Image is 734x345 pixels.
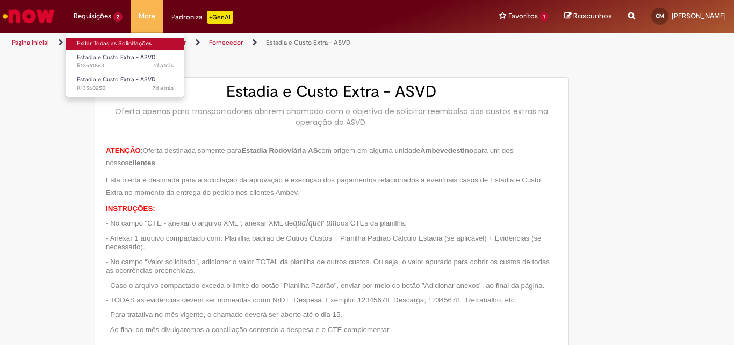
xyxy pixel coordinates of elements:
[66,52,184,72] a: Aberto R13561863 : Estadia e Custo Extra - ASVD
[106,205,155,213] span: INSTRUÇÕES:
[420,146,444,154] span: Ambev
[128,159,155,167] span: clientes
[106,311,342,319] span: - Para tratativa no mês vigente, o chamado deverá ser aberto até o dia 15.
[106,234,542,251] span: - Anexar 1 arquivo compactado com: Planilha padrão de Outros Custos + Planilha Padrão Cálculo Est...
[448,146,473,154] span: destino
[106,146,513,167] span: Oferta destinada somente para com origem em alguma unidade e para um dos nossos .
[153,84,174,92] time: 23/09/2025 16:27:06
[12,38,49,47] a: Página inicial
[77,53,156,61] span: Estadia e Custo Extra - ASVD
[153,61,174,69] span: 7d atrás
[293,218,336,227] span: qualquer um
[106,83,557,101] h2: Estadia e Custo Extra - ASVD
[508,11,538,22] span: Favoritos
[209,38,243,47] a: Fornecedor
[106,106,557,128] div: Oferta apenas para transportadores abrirem chamado com o objetivo de solicitar reembolso dos cust...
[74,11,111,22] span: Requisições
[573,11,612,21] span: Rascunhos
[337,219,407,227] span: dos CTEs da planilha;
[106,281,544,290] span: - Caso o arquivo compactado exceda o limite do botão "Planilha Padrão", enviar por meio do botão ...
[66,74,184,94] a: Aberto R13560250 : Estadia e Custo Extra - ASVD
[66,32,184,97] ul: Requisições
[672,11,726,20] span: [PERSON_NAME]
[8,33,481,53] ul: Trilhas de página
[308,146,318,154] span: AS
[564,11,612,22] a: Rascunhos
[106,146,141,154] span: ATENÇÃO
[106,219,293,227] span: - No campo "CTE - anexar o arquivo XML"; anexar XML de
[1,5,56,27] img: ServiceNow
[171,11,233,24] div: Padroniza
[153,84,174,92] span: 7d atrás
[139,11,155,22] span: More
[106,258,550,275] span: - No campo “Valor solicitado”, adicionar o valor TOTAL da planilha de outros custos. Ou seja, o v...
[153,61,174,69] time: 24/09/2025 09:51:29
[656,12,664,19] span: CM
[241,146,306,154] span: Estadia Rodoviária
[77,75,156,83] span: Estadia e Custo Extra - ASVD
[66,38,184,50] a: Exibir Todas as Solicitações
[106,326,391,334] span: - Ao final do mês divulgaremos a conciliação contendo a despesa e o CTE complementar.
[113,12,123,22] span: 2
[141,146,143,154] span: :
[77,61,174,70] span: R13561863
[207,11,233,24] p: +GenAi
[540,12,548,22] span: 1
[77,84,174,93] span: R13560250
[266,38,350,47] a: Estadia e Custo Extra - ASVD
[106,296,516,304] span: - TODAS as evidências devem ser nomeadas como NrDT_Despesa. Exemplo: 12345678_Descarga; 12345678_...
[106,176,541,196] span: Esta oferta é destinada para a solicitação da aprovação e execução dos pagamentos relacionados a ...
